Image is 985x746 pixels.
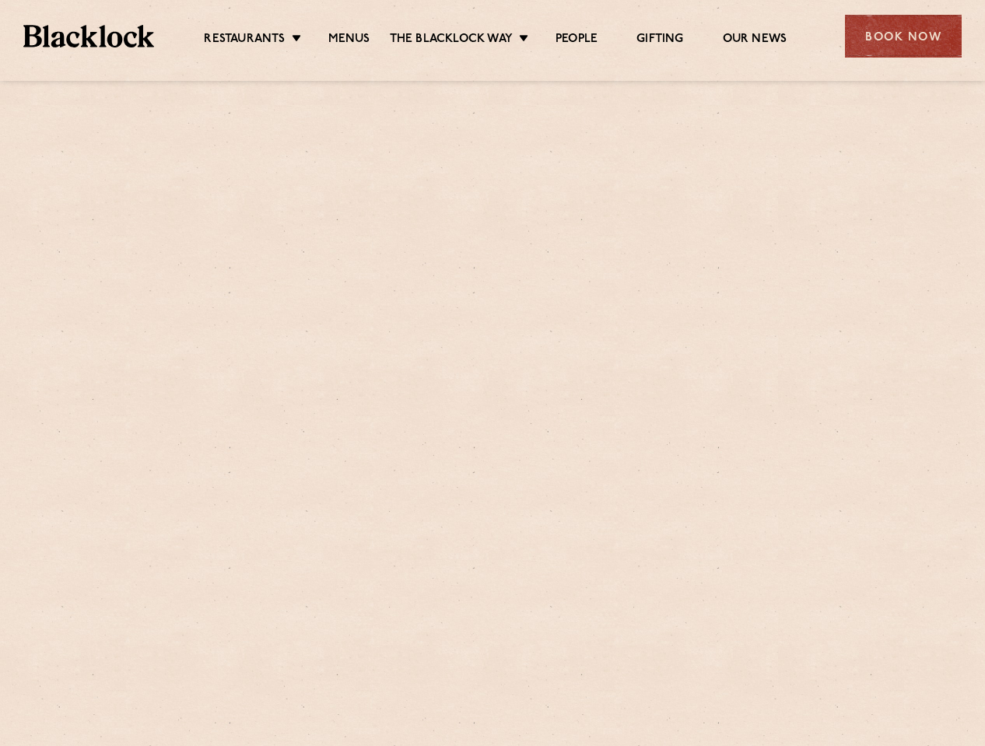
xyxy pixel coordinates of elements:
[328,32,370,49] a: Menus
[23,25,154,47] img: BL_Textured_Logo-footer-cropped.svg
[204,32,285,49] a: Restaurants
[636,32,683,49] a: Gifting
[723,32,787,49] a: Our News
[845,15,962,58] div: Book Now
[390,32,513,49] a: The Blacklock Way
[556,32,598,49] a: People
